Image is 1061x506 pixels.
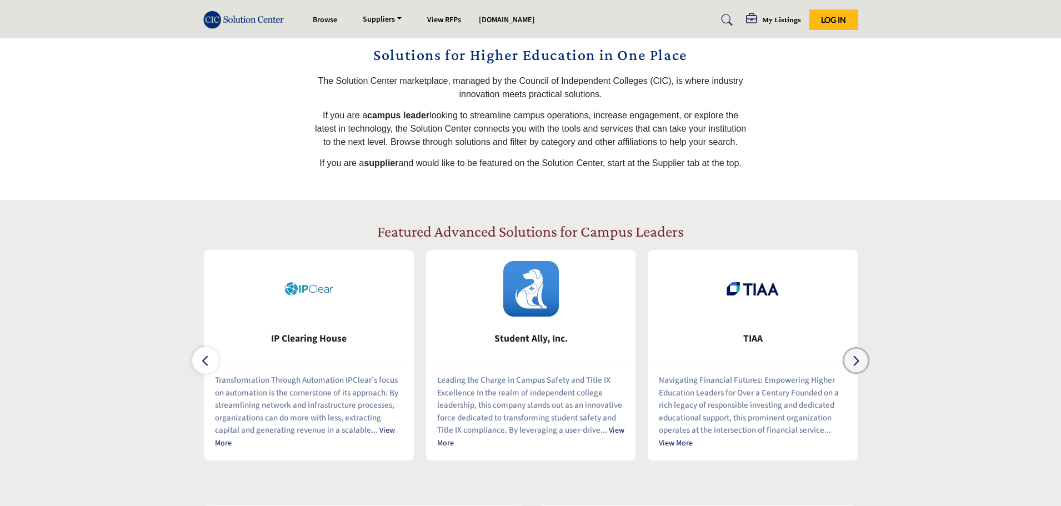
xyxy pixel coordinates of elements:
[600,424,607,436] span: ...
[204,324,414,354] a: IP Clearing House
[355,12,409,28] a: Suppliers
[215,374,403,449] p: Transformation Through Automation IPClear’s focus on automation is the cornerstone of its approac...
[364,158,398,168] strong: supplier
[809,9,858,30] button: Log In
[503,261,559,317] img: Student Ally, Inc.
[659,374,847,449] p: Navigating Financial Futures: Empowering Higher Education Leaders for Over a Century Founded on a...
[318,76,743,99] span: The Solution Center marketplace, managed by the Council of Independent Colleges (CIC), is where i...
[443,324,619,354] b: Student Ally, Inc.
[221,324,397,354] b: IP Clearing House
[367,111,429,120] strong: campus leader
[371,424,378,436] span: ...
[659,438,693,449] a: View More
[725,261,780,317] img: TIAA
[746,13,801,27] div: My Listings
[443,332,619,346] span: Student Ally, Inc.
[479,14,535,26] a: [DOMAIN_NAME]
[648,324,858,354] a: TIAA
[664,332,841,346] span: TIAA
[221,332,397,346] span: IP Clearing House
[437,374,625,449] p: Leading the Charge in Campus Safety and Title IX Excellence In the realm of independent college l...
[314,43,747,67] h2: Solutions for Higher Education in One Place
[313,14,337,26] a: Browse
[821,15,846,24] span: Log In
[315,111,746,147] span: If you are a looking to streamline campus operations, increase engagement, or explore the latest ...
[426,324,636,354] a: Student Ally, Inc.
[203,11,290,29] img: Site Logo
[710,11,740,29] a: Search
[664,324,841,354] b: TIAA
[824,424,831,436] span: ...
[427,14,461,26] a: View RFPs
[762,14,801,24] h5: My Listings
[377,222,684,241] h2: Featured Advanced Solutions for Campus Leaders
[319,158,742,168] span: If you are a and would like to be featured on the Solution Center, start at the Supplier tab at t...
[281,261,337,317] img: IP Clearing House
